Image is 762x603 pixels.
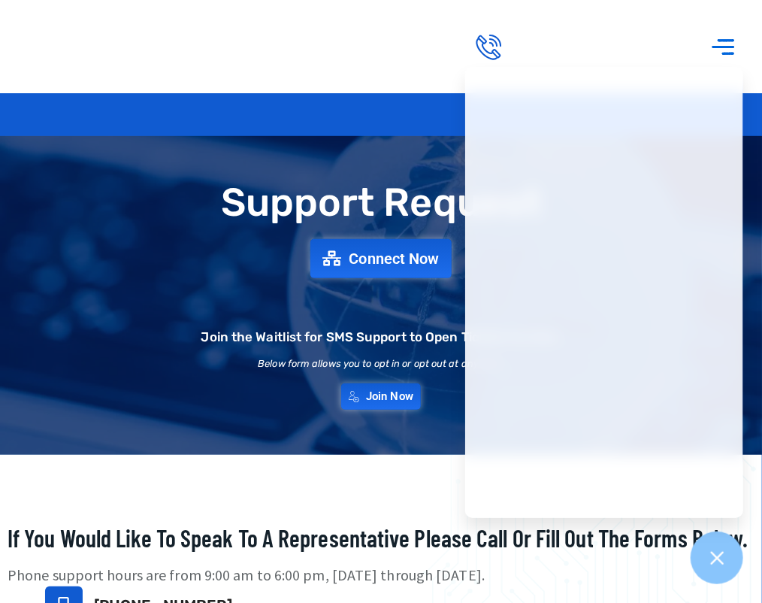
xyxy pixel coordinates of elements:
h2: Below form allows you to opt in or opt out at any time. [258,359,504,368]
a: Join Now [341,383,421,410]
iframe: Chatgenie Messenger [465,67,743,518]
span: Connect Now [349,251,440,266]
span: Join Now [366,391,413,402]
div: Menu Toggle [703,26,743,67]
h2: Join the Waitlist for SMS Support to Open Tickets via Text. [201,331,561,344]
h1: Support Request [8,181,754,224]
a: Connect Now [310,239,451,278]
h2: If you would like to speak to a representative please call or fill out the forms below. [8,523,754,554]
p: Phone support hours are from 9:00 am to 6:00 pm, [DATE] through [DATE]. [8,565,754,586]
